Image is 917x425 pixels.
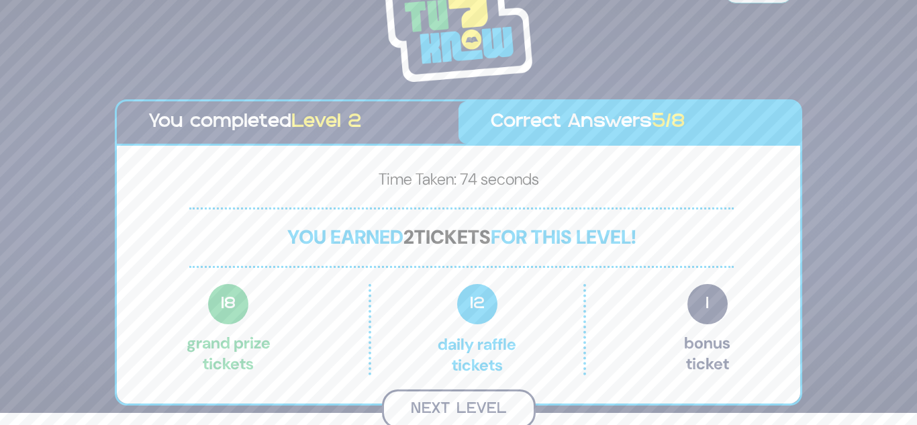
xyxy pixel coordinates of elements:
[491,108,768,137] p: Correct Answers
[652,113,685,131] span: 5/8
[399,284,555,375] p: Daily Raffle tickets
[684,284,730,375] p: Bonus ticket
[287,224,636,250] span: You earned for this level!
[187,284,271,375] p: Grand Prize tickets
[291,113,361,131] span: Level 2
[149,108,426,137] p: You completed
[138,167,779,197] p: Time Taken: 74 seconds
[687,284,728,324] span: 1
[414,224,491,250] span: tickets
[457,284,497,324] span: 12
[208,284,248,324] span: 18
[403,224,414,250] span: 2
